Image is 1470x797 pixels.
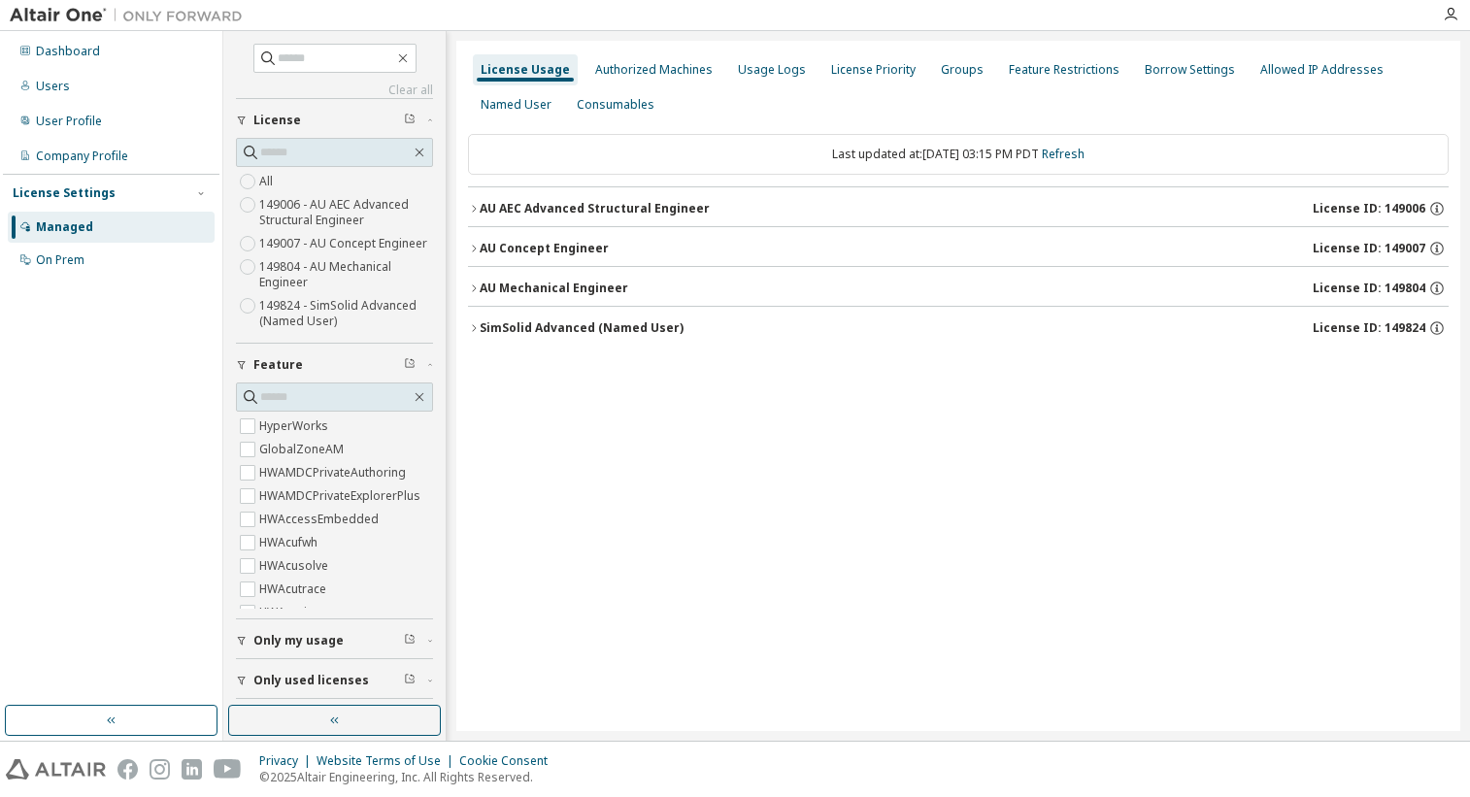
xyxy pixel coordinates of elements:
div: Feature Restrictions [1009,62,1119,78]
label: HWAMDCPrivateExplorerPlus [259,484,424,508]
label: 149006 - AU AEC Advanced Structural Engineer [259,193,433,232]
img: youtube.svg [214,759,242,780]
div: On Prem [36,252,84,268]
button: Feature [236,344,433,386]
label: HWAccessEmbedded [259,508,383,531]
div: User Profile [36,114,102,129]
div: License Settings [13,185,116,201]
label: HWAcutrace [259,578,330,601]
div: License Usage [481,62,570,78]
div: Dashboard [36,44,100,59]
button: AU Mechanical EngineerLicense ID: 149804 [468,267,1449,310]
button: Only used licenses [236,659,433,702]
button: Only my usage [236,619,433,662]
img: instagram.svg [150,759,170,780]
span: Only used licenses [253,673,369,688]
div: Users [36,79,70,94]
label: 149007 - AU Concept Engineer [259,232,431,255]
span: Clear filter [404,357,416,373]
div: Last updated at: [DATE] 03:15 PM PDT [468,134,1449,175]
img: facebook.svg [117,759,138,780]
div: Named User [481,97,551,113]
div: Borrow Settings [1145,62,1235,78]
label: HWAcusolve [259,554,332,578]
a: Clear all [236,83,433,98]
span: License [253,113,301,128]
span: Clear filter [404,113,416,128]
span: License ID: 149006 [1313,201,1425,216]
div: Privacy [259,753,317,769]
label: All [259,170,277,193]
div: Consumables [577,97,654,113]
button: AU Concept EngineerLicense ID: 149007 [468,227,1449,270]
div: Company Profile [36,149,128,164]
span: Feature [253,357,303,373]
span: Clear filter [404,633,416,648]
div: AU Concept Engineer [480,241,609,256]
span: License ID: 149824 [1313,320,1425,336]
div: Managed [36,219,93,235]
span: Only my usage [253,633,344,648]
div: Groups [941,62,984,78]
button: SimSolid Advanced (Named User)License ID: 149824 [468,307,1449,349]
div: AU Mechanical Engineer [480,281,628,296]
div: Cookie Consent [459,753,559,769]
div: Authorized Machines [595,62,713,78]
div: SimSolid Advanced (Named User) [480,320,684,336]
button: AU AEC Advanced Structural EngineerLicense ID: 149006 [468,187,1449,230]
img: Altair One [10,6,252,25]
button: License [236,99,433,142]
label: HWAcufwh [259,531,321,554]
label: GlobalZoneAM [259,438,348,461]
label: HWAMDCPrivateAuthoring [259,461,410,484]
span: Clear filter [404,673,416,688]
div: Website Terms of Use [317,753,459,769]
label: HyperWorks [259,415,332,438]
div: Usage Logs [738,62,806,78]
label: HWAcuview [259,601,326,624]
p: © 2025 Altair Engineering, Inc. All Rights Reserved. [259,769,559,785]
img: linkedin.svg [182,759,202,780]
a: Refresh [1042,146,1085,162]
img: altair_logo.svg [6,759,106,780]
div: License Priority [831,62,916,78]
span: License ID: 149007 [1313,241,1425,256]
label: 149824 - SimSolid Advanced (Named User) [259,294,433,333]
div: Allowed IP Addresses [1260,62,1384,78]
div: AU AEC Advanced Structural Engineer [480,201,710,216]
label: 149804 - AU Mechanical Engineer [259,255,433,294]
span: License ID: 149804 [1313,281,1425,296]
